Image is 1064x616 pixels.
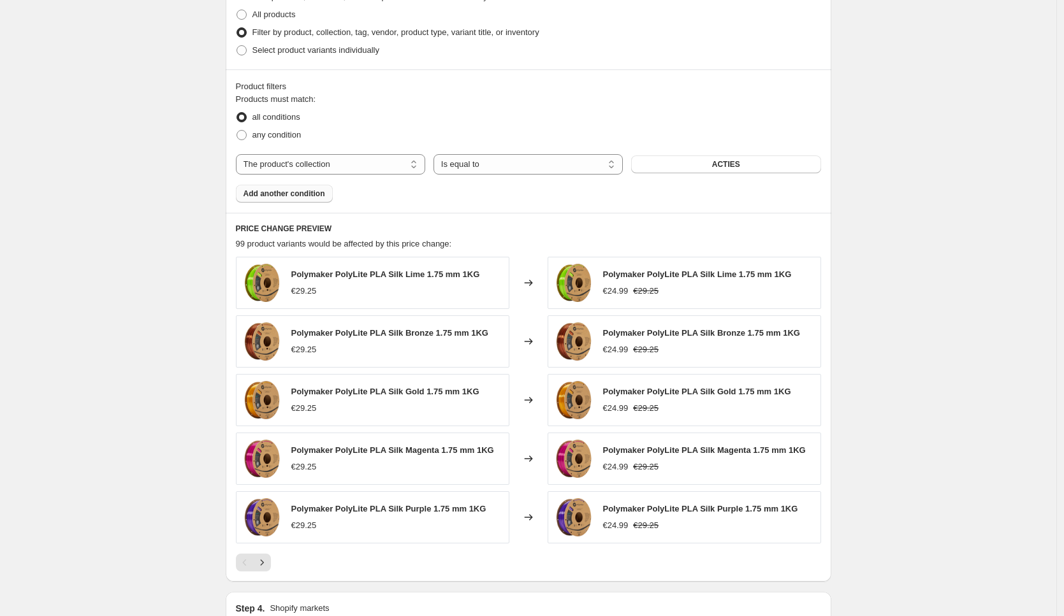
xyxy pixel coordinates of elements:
[252,27,539,37] span: Filter by product, collection, tag, vendor, product type, variant title, or inventory
[236,554,271,571] nav: Pagination
[633,402,659,415] strike: €29.25
[631,155,820,173] button: ACTIES
[291,461,317,473] div: €29.25
[243,322,281,361] img: Polymaker-PolyLite-PLA-SilkBronze_80x.png
[291,387,479,396] span: Polymaker PolyLite PLA Silk Gold 1.75 mm 1KG
[603,445,806,455] span: Polymaker PolyLite PLA Silk Magenta 1.75 mm 1KG
[633,519,659,532] strike: €29.25
[236,239,452,248] span: 99 product variants would be affected by this price change:
[603,461,629,473] div: €24.99
[633,285,659,297] strike: €29.25
[243,440,281,478] img: Polymaker-PolyLite-PLA-PA02001-28604_SilkMagneta_80x.png
[291,402,317,415] div: €29.25
[603,269,792,279] span: Polymaker PolyLite PLA Silk Lime 1.75 mm 1KG
[252,10,296,19] span: All products
[603,504,798,513] span: Polymaker PolyLite PLA Silk Purple 1.75 mm 1KG
[633,343,659,356] strike: €29.25
[555,322,593,361] img: Polymaker-PolyLite-PLA-SilkBronze_80x.png
[603,387,791,396] span: Polymaker PolyLite PLA Silk Gold 1.75 mm 1KG
[252,45,379,55] span: Select product variants individually
[243,264,281,302] img: Polymaker-PolyLite-PLA-silkgroen_80x.png
[291,519,317,532] div: €29.25
[291,343,317,356] div: €29.25
[244,189,325,199] span: Add another condition
[236,602,265,615] h2: Step 4.
[236,94,316,104] span: Products must match:
[253,554,271,571] button: Next
[555,264,593,302] img: Polymaker-PolyLite-PLA-silkgroen_80x.png
[270,602,329,615] p: Shopify markets
[291,269,480,279] span: Polymaker PolyLite PLA Silk Lime 1.75 mm 1KG
[555,381,593,419] img: Polymaker-PolyLite-PLA-PA02001-SilkGold_80x.png
[555,440,593,478] img: Polymaker-PolyLite-PLA-PA02001-28604_SilkMagneta_80x.png
[291,504,486,513] span: Polymaker PolyLite PLA Silk Purple 1.75 mm 1KG
[236,224,821,234] h6: PRICE CHANGE PREVIEW
[236,185,333,203] button: Add another condition
[555,498,593,536] img: Polymaker-PolyLite-PLA-PA02001-28604_SilkPurple_80x.png
[603,328,800,338] span: Polymaker PolyLite PLA Silk Bronze 1.75 mm 1KG
[291,445,494,455] span: Polymaker PolyLite PLA Silk Magenta 1.75 mm 1KG
[291,328,488,338] span: Polymaker PolyLite PLA Silk Bronze 1.75 mm 1KG
[291,285,317,297] div: €29.25
[252,112,300,122] span: all conditions
[252,130,302,140] span: any condition
[603,519,629,532] div: €24.99
[603,402,629,415] div: €24.99
[236,80,821,93] div: Product filters
[243,498,281,536] img: Polymaker-PolyLite-PLA-PA02001-28604_SilkPurple_80x.png
[712,159,740,169] span: ACTIES
[603,343,629,356] div: €24.99
[633,461,659,473] strike: €29.25
[243,381,281,419] img: Polymaker-PolyLite-PLA-PA02001-SilkGold_80x.png
[603,285,629,297] div: €24.99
